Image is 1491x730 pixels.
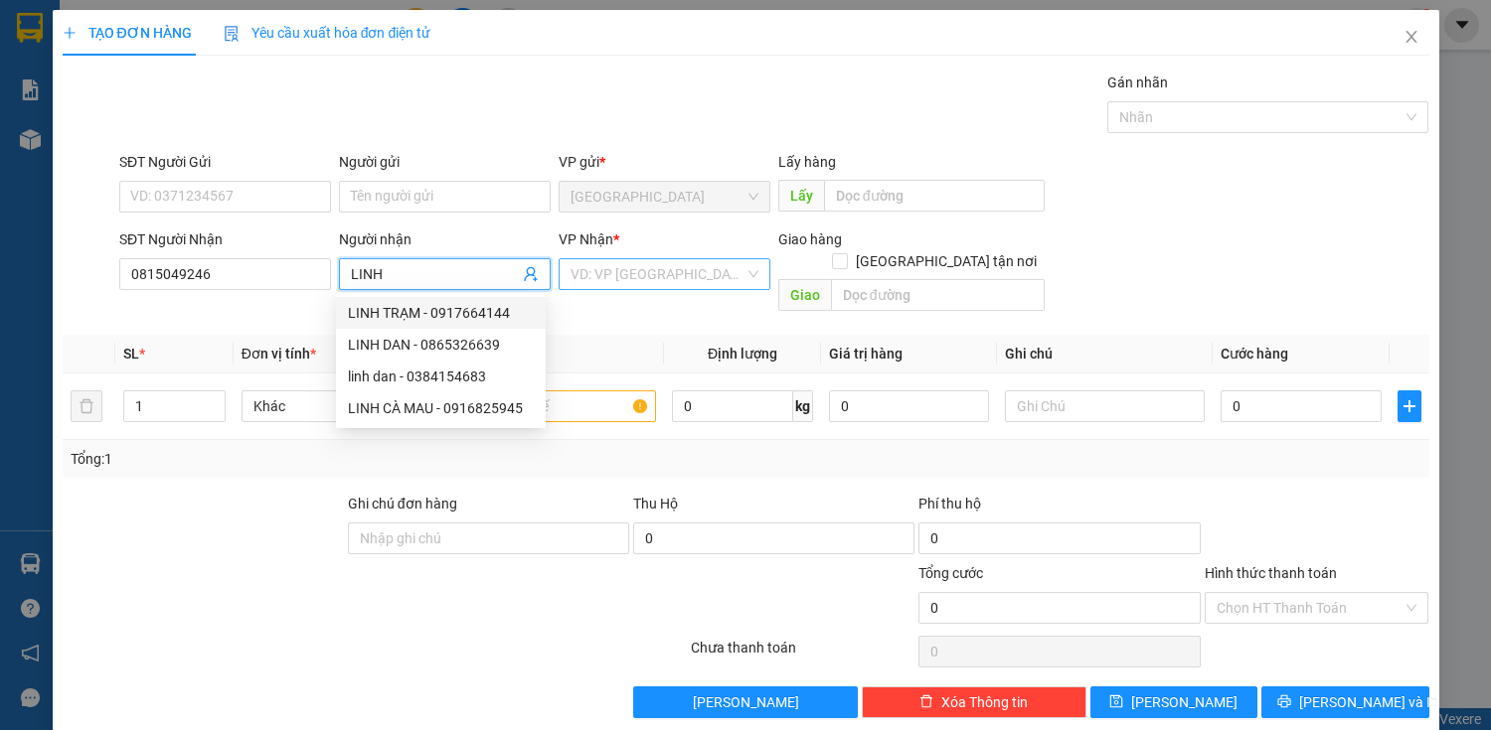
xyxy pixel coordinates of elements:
label: Gán nhãn [1107,74,1168,90]
button: deleteXóa Thông tin [862,686,1086,718]
span: printer [1277,694,1291,710]
span: Xóa Thông tin [941,691,1028,713]
input: Dọc đường [824,180,1045,212]
div: VP gửi [559,151,770,173]
span: Cước hàng [1221,346,1288,362]
span: Lấy [778,180,824,212]
button: delete [71,390,102,422]
div: như [235,41,396,65]
div: 140.000 [232,104,398,132]
button: [PERSON_NAME] [633,686,858,718]
div: LINH TRẠM - 0917664144 [336,297,546,329]
div: LINH DAN - 0865326639 [348,334,534,356]
img: icon [224,26,240,42]
span: Yêu cầu xuất hóa đơn điện tử [224,25,431,41]
span: VP Nhận [559,231,613,247]
div: LINH CÀ MAU - 0916825945 [336,392,546,424]
span: Tổng cước [918,565,983,581]
div: Chưa thanh toán [689,637,917,671]
span: plus [1399,398,1420,414]
div: LINH CÀ MAU - 0916825945 [348,397,534,419]
span: [PERSON_NAME] [693,691,799,713]
div: Người gửi [339,151,551,173]
span: Sài Gòn [571,182,758,212]
span: SL [123,346,139,362]
span: Định lượng [708,346,777,362]
div: linh dan - 0384154683 [336,361,546,392]
button: save[PERSON_NAME] [1090,686,1257,718]
div: LINH TRẠM - 0917664144 [348,302,534,324]
div: Phí thu hộ [918,493,1200,522]
span: [PERSON_NAME] và In [1299,691,1438,713]
span: Lấy hàng [778,154,836,170]
button: printer[PERSON_NAME] và In [1261,686,1428,718]
span: kg [793,390,813,422]
span: Giá trị hàng [829,346,903,362]
span: save [1109,694,1123,710]
div: Người nhận [339,228,551,250]
input: 0 [829,390,989,422]
div: Tổng: 1 [71,448,578,470]
span: plus [63,26,77,40]
span: CC : [232,109,259,130]
span: Giao hàng [778,231,842,247]
span: Nhận: [235,19,281,40]
span: close [1404,29,1419,45]
input: Ghi Chú [1005,390,1205,422]
div: LINH DAN - 0865326639 [336,329,546,361]
span: [PERSON_NAME] [1131,691,1238,713]
div: SĐT Người Nhận [119,228,331,250]
span: [GEOGRAPHIC_DATA] tận nơi [848,250,1045,272]
span: Khác [253,391,429,421]
div: Cà Mau [235,17,396,41]
span: SL [171,142,198,170]
input: Dọc đường [831,279,1045,311]
button: plus [1398,390,1421,422]
span: user-add [523,266,539,282]
div: linh dan - 0384154683 [348,365,534,387]
div: Tên hàng: bao ( : 1 ) [17,144,396,169]
span: Thu Hộ [633,496,678,511]
span: Gửi: [17,17,48,38]
span: Giao [778,279,831,311]
span: Đơn vị tính [242,346,316,362]
label: Hình thức thanh toán [1205,565,1337,581]
div: SĐT Người Gửi [119,151,331,173]
div: [GEOGRAPHIC_DATA] [17,17,221,62]
label: Ghi chú đơn hàng [348,496,457,511]
button: Close [1384,10,1439,66]
th: Ghi chú [997,335,1213,373]
span: TẠO ĐƠN HÀNG [63,25,192,41]
div: 09852771686 [235,65,396,92]
span: delete [919,694,933,710]
input: Ghi chú đơn hàng [348,522,629,554]
input: VD: Bàn, Ghế [457,390,657,422]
